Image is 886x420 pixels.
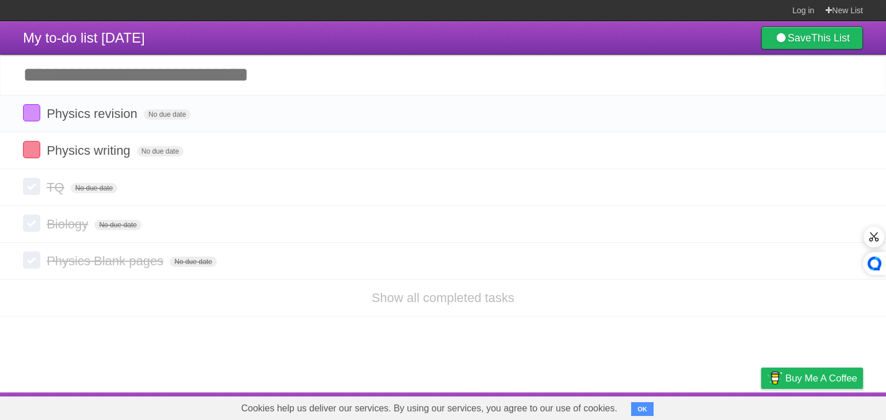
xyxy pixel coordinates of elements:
[631,402,654,416] button: OK
[47,106,140,121] span: Physics revision
[608,395,632,417] a: About
[170,257,216,267] span: No due date
[646,395,693,417] a: Developers
[23,141,40,158] label: Done
[23,104,40,121] label: Done
[790,395,863,417] a: Suggest a feature
[137,146,184,156] span: No due date
[23,215,40,232] label: Done
[23,178,40,195] label: Done
[811,32,850,44] b: This List
[761,368,863,389] a: Buy me a coffee
[47,217,91,231] span: Biology
[23,251,40,269] label: Done
[47,254,166,268] span: Physics Blank pages
[761,26,863,49] a: SaveThis List
[144,109,190,120] span: No due date
[47,143,133,158] span: Physics writing
[707,395,732,417] a: Terms
[23,30,145,45] span: My to-do list [DATE]
[785,368,857,388] span: Buy me a coffee
[767,368,782,388] img: Buy me a coffee
[47,180,67,194] span: TQ
[230,397,629,420] span: Cookies help us deliver our services. By using our services, you agree to our use of cookies.
[71,183,117,193] span: No due date
[372,291,514,305] a: Show all completed tasks
[94,220,141,230] span: No due date
[746,395,776,417] a: Privacy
